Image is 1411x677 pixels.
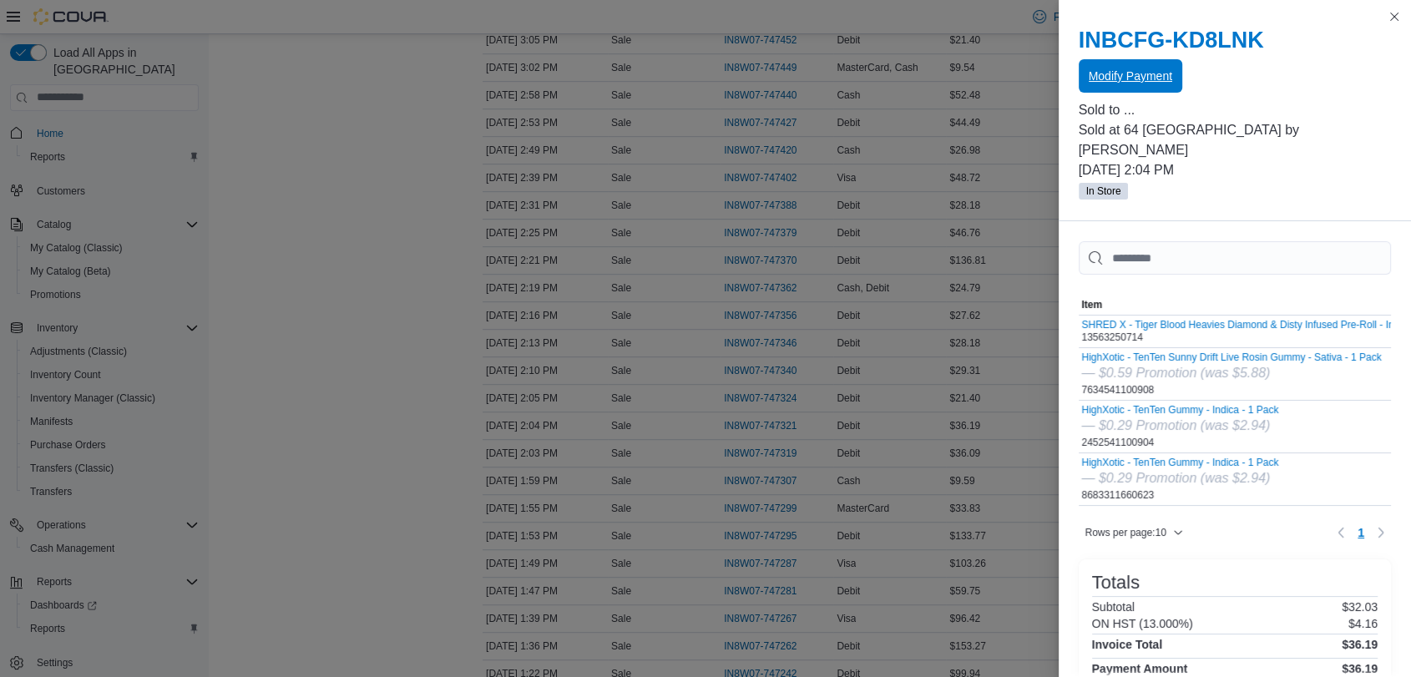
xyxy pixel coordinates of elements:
h3: Totals [1092,573,1140,593]
nav: Pagination for table: MemoryTable from EuiInMemoryTable [1331,519,1391,546]
h4: $36.19 [1342,638,1378,651]
button: Rows per page:10 [1079,523,1190,543]
span: Rows per page : 10 [1085,526,1166,539]
button: HighXotic - TenTen Gummy - Indica - 1 Pack [1082,457,1279,468]
p: $4.16 [1348,617,1378,630]
p: $32.03 [1342,600,1378,614]
h4: $36.19 [1342,662,1378,675]
p: [DATE] 2:04 PM [1079,160,1392,180]
input: This is a search bar. As you type, the results lower in the page will automatically filter. [1079,241,1392,275]
h4: Payment Amount [1092,662,1188,675]
div: 7634541100908 [1082,351,1382,397]
h4: Invoice Total [1092,638,1163,651]
p: Sold at 64 [GEOGRAPHIC_DATA] by [PERSON_NAME] [1079,120,1392,160]
div: — $0.29 Promotion (was $2.94) [1082,468,1279,488]
button: Modify Payment [1079,59,1182,93]
span: In Store [1079,183,1129,200]
p: Sold to ... [1079,100,1392,120]
span: In Store [1086,184,1121,199]
span: Modify Payment [1089,68,1172,84]
h6: ON HST (13.000%) [1092,617,1193,630]
div: — $0.29 Promotion (was $2.94) [1082,416,1279,436]
span: 1 [1358,524,1364,541]
button: Page 1 of 1 [1351,519,1371,546]
button: Previous page [1331,523,1351,543]
h6: Subtotal [1092,600,1135,614]
div: 2452541100904 [1082,404,1279,449]
div: — $0.59 Promotion (was $5.88) [1082,363,1382,383]
button: HighXotic - TenTen Gummy - Indica - 1 Pack [1082,404,1279,416]
h2: INBCFG-KD8LNK [1079,27,1392,53]
div: 8683311660623 [1082,457,1279,502]
ul: Pagination for table: MemoryTable from EuiInMemoryTable [1351,519,1371,546]
button: Close this dialog [1384,7,1404,27]
button: HighXotic - TenTen Sunny Drift Live Rosin Gummy - Sativa - 1 Pack [1082,351,1382,363]
span: Item [1082,298,1103,311]
button: Next page [1371,523,1391,543]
